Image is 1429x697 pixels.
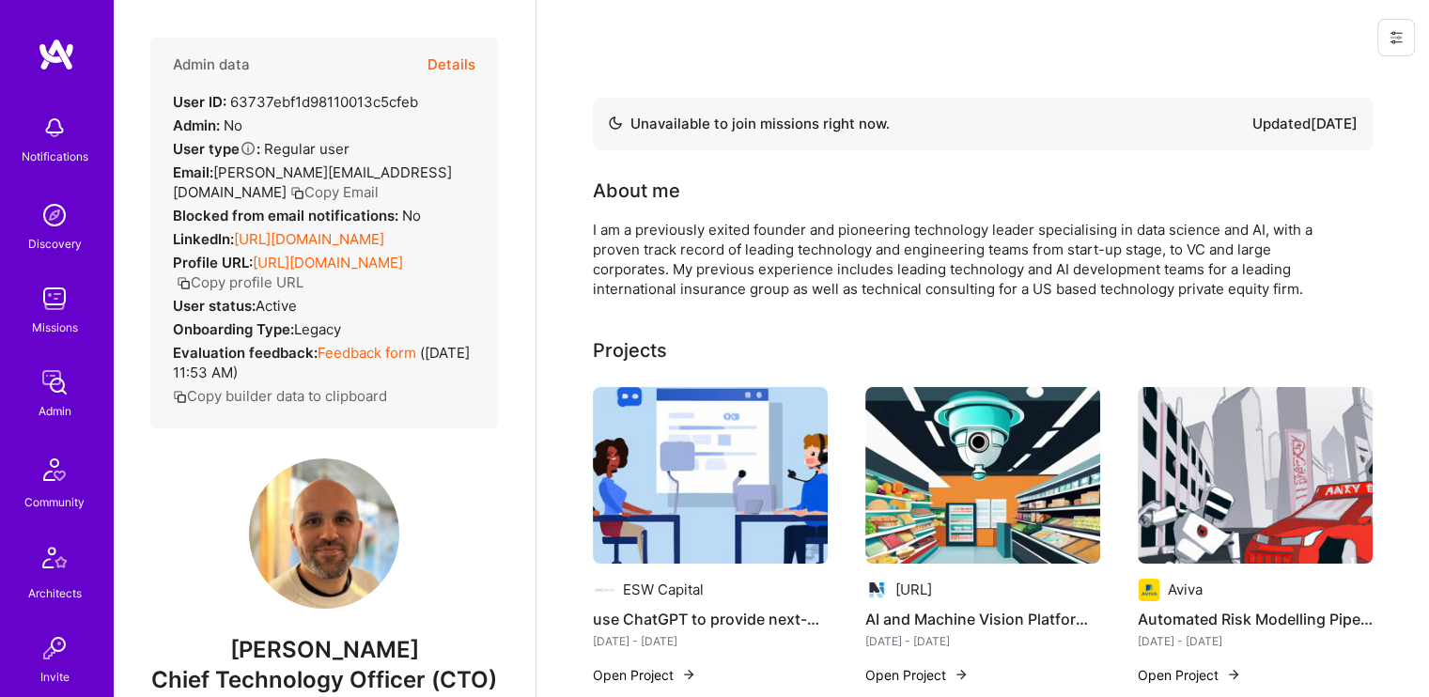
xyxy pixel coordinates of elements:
[32,318,78,337] div: Missions
[173,386,387,406] button: Copy builder data to clipboard
[22,147,88,166] div: Notifications
[173,116,220,134] strong: Admin:
[593,579,615,601] img: Company logo
[36,629,73,667] img: Invite
[40,667,70,687] div: Invite
[593,177,680,205] div: About me
[593,220,1344,299] div: I am a previously exited founder and pioneering technology leader specialising in data science an...
[36,109,73,147] img: bell
[32,538,77,583] img: Architects
[32,447,77,492] img: Community
[177,272,303,292] button: Copy profile URL
[38,38,75,71] img: logo
[593,607,828,631] h4: use ChatGPT to provide next-gen customer support
[1252,113,1358,135] div: Updated [DATE]
[28,234,82,254] div: Discovery
[681,667,696,682] img: arrow-right
[256,297,297,315] span: Active
[865,579,888,601] img: Company logo
[593,631,828,651] div: [DATE] - [DATE]
[253,254,403,271] a: [URL][DOMAIN_NAME]
[1138,387,1373,564] img: Automated Risk Modelling Pipeline
[240,140,256,157] i: Help
[173,92,418,112] div: 63737ebf1d98110013c5cfeb
[173,320,294,338] strong: Onboarding Type:
[290,182,379,202] button: Copy Email
[895,580,932,599] div: [URL]
[173,139,349,159] div: Regular user
[173,343,475,382] div: ( [DATE] 11:53 AM )
[1226,667,1241,682] img: arrow-right
[249,458,399,609] img: User Avatar
[173,297,256,315] strong: User status:
[1138,631,1373,651] div: [DATE] - [DATE]
[173,230,234,248] strong: LinkedIn:
[173,140,260,158] strong: User type :
[151,666,497,693] span: Chief Technology Officer (CTO)
[865,631,1100,651] div: [DATE] - [DATE]
[1138,607,1373,631] h4: Automated Risk Modelling Pipeline
[865,387,1100,564] img: AI and Machine Vision Platform Development for a leading UK retailer
[173,163,213,181] strong: Email:
[427,38,475,92] button: Details
[294,320,341,338] span: legacy
[173,390,187,404] i: icon Copy
[593,336,667,364] div: Projects
[608,113,890,135] div: Unavailable to join missions right now.
[150,636,498,664] span: [PERSON_NAME]
[36,364,73,401] img: admin teamwork
[318,344,416,362] a: Feedback form
[173,116,242,135] div: No
[608,116,623,131] img: Availability
[28,583,82,603] div: Architects
[1138,665,1241,685] button: Open Project
[39,401,71,421] div: Admin
[865,607,1100,631] h4: AI and Machine Vision Platform Development for a leading UK retailer
[36,280,73,318] img: teamwork
[24,492,85,512] div: Community
[173,207,402,225] strong: Blocked from email notifications:
[173,206,421,225] div: No
[173,93,226,111] strong: User ID:
[1168,580,1203,599] div: Aviva
[1138,579,1160,601] img: Company logo
[593,387,828,564] img: use ChatGPT to provide next-gen customer support
[173,163,452,201] span: [PERSON_NAME][EMAIL_ADDRESS][DOMAIN_NAME]
[623,580,704,599] div: ESW Capital
[177,276,191,290] i: icon Copy
[173,344,318,362] strong: Evaluation feedback:
[593,665,696,685] button: Open Project
[234,230,384,248] a: [URL][DOMAIN_NAME]
[954,667,969,682] img: arrow-right
[865,665,969,685] button: Open Project
[173,254,253,271] strong: Profile URL:
[36,196,73,234] img: discovery
[290,186,304,200] i: icon Copy
[173,56,250,73] h4: Admin data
